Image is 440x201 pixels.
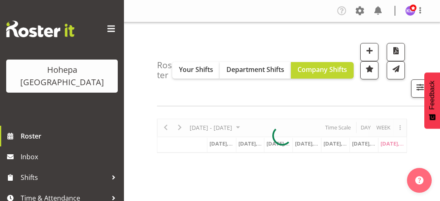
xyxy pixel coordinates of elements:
[220,62,291,79] button: Department Shifts
[387,61,405,79] button: Send a list of all shifts for the selected filtered period to all rostered employees.
[172,62,220,79] button: Your Shifts
[21,151,120,163] span: Inbox
[14,64,109,89] div: Hohepa [GEOGRAPHIC_DATA]
[21,130,120,142] span: Roster
[405,6,415,16] img: kelly-morgan6119.jpg
[6,21,74,37] img: Rosterit website logo
[411,79,429,98] button: Filter Shifts
[387,43,405,61] button: Download a PDF of the roster according to the set date range.
[424,72,440,129] button: Feedback - Show survey
[157,60,172,80] h4: Roster
[360,61,378,79] button: Highlight an important date within the roster.
[291,62,354,79] button: Company Shifts
[428,81,436,110] span: Feedback
[226,65,284,74] span: Department Shifts
[360,43,378,61] button: Add a new shift
[21,171,107,184] span: Shifts
[415,176,423,184] img: help-xxl-2.png
[297,65,347,74] span: Company Shifts
[179,65,213,74] span: Your Shifts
